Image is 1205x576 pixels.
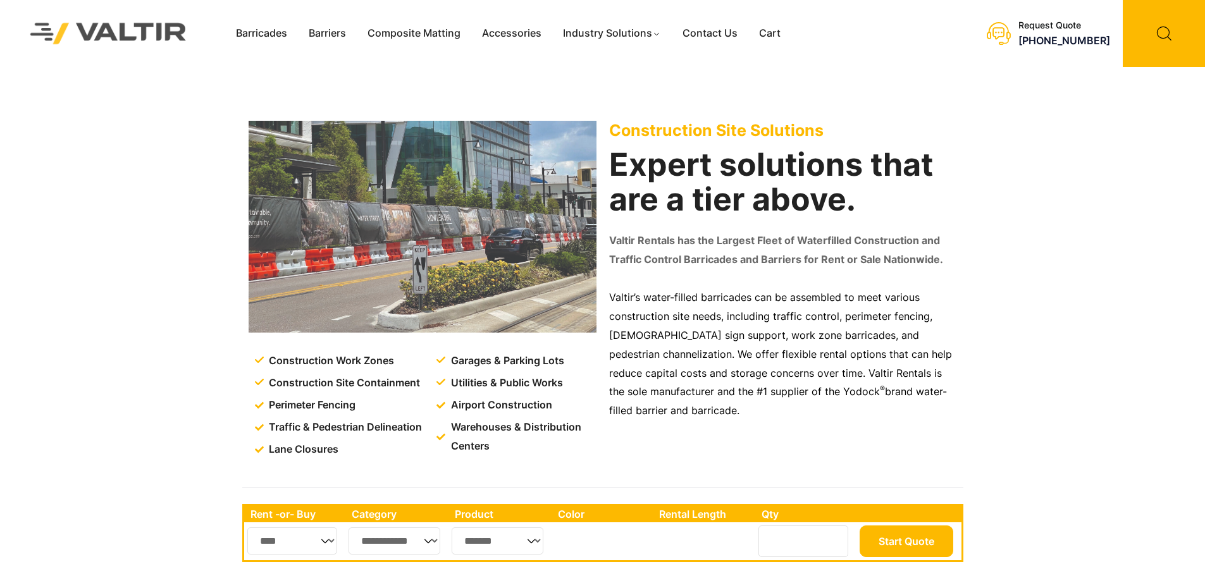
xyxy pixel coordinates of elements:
[448,418,599,456] span: Warehouses & Distribution Centers
[298,24,357,43] a: Barriers
[755,506,856,522] th: Qty
[448,396,552,415] span: Airport Construction
[609,121,957,140] p: Construction Site Solutions
[266,418,422,437] span: Traffic & Pedestrian Delineation
[266,374,420,393] span: Construction Site Containment
[345,506,449,522] th: Category
[1018,20,1110,31] div: Request Quote
[266,440,338,459] span: Lane Closures
[880,384,885,393] sup: ®
[609,231,957,269] p: Valtir Rentals has the Largest Fleet of Waterfilled Construction and Traffic Control Barricades a...
[552,24,672,43] a: Industry Solutions
[266,352,394,371] span: Construction Work Zones
[609,147,957,217] h2: Expert solutions that are a tier above.
[448,352,564,371] span: Garages & Parking Lots
[448,506,552,522] th: Product
[448,374,563,393] span: Utilities & Public Works
[471,24,552,43] a: Accessories
[266,396,355,415] span: Perimeter Fencing
[357,24,471,43] a: Composite Matting
[748,24,791,43] a: Cart
[552,506,653,522] th: Color
[14,6,203,60] img: Valtir Rentals
[860,525,953,557] button: Start Quote
[1018,34,1110,47] a: [PHONE_NUMBER]
[609,288,957,420] p: Valtir’s water-filled barricades can be assembled to meet various construction site needs, includ...
[653,506,755,522] th: Rental Length
[672,24,748,43] a: Contact Us
[225,24,298,43] a: Barricades
[244,506,345,522] th: Rent -or- Buy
